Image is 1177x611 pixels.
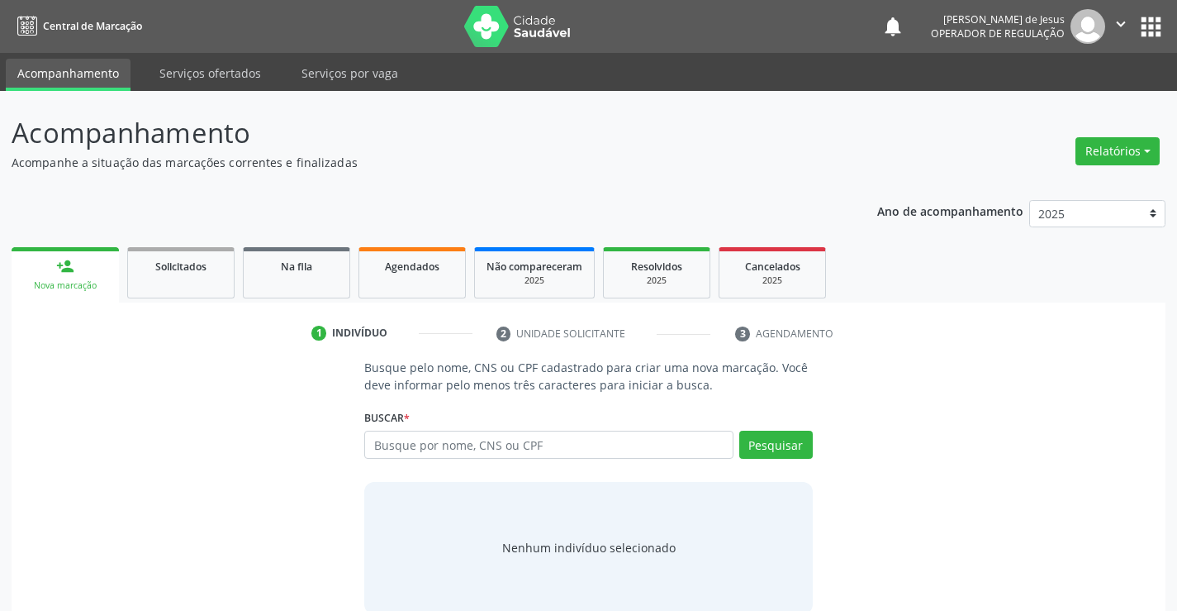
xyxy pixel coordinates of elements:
[12,12,142,40] a: Central de Marcação
[739,431,813,459] button: Pesquisar
[931,26,1065,41] span: Operador de regulação
[1075,137,1160,165] button: Relatórios
[43,19,142,33] span: Central de Marcação
[332,326,387,341] div: Indivíduo
[148,59,273,88] a: Serviços ofertados
[364,431,733,459] input: Busque por nome, CNS ou CPF
[631,260,682,274] span: Resolvidos
[615,274,698,287] div: 2025
[12,154,819,171] p: Acompanhe a situação das marcações correntes e finalizadas
[731,274,814,287] div: 2025
[311,326,326,341] div: 1
[12,112,819,154] p: Acompanhamento
[281,260,312,274] span: Na fila
[364,405,410,431] label: Buscar
[1112,15,1130,33] i: 
[881,15,904,38] button: notifications
[877,200,1023,221] p: Ano de acompanhamento
[931,12,1065,26] div: [PERSON_NAME] de Jesus
[745,260,800,274] span: Cancelados
[385,260,439,274] span: Agendados
[290,59,410,88] a: Serviços por vaga
[486,274,582,287] div: 2025
[486,260,582,274] span: Não compareceram
[56,257,74,275] div: person_add
[1105,9,1137,44] button: 
[1137,12,1165,41] button: apps
[364,359,812,394] p: Busque pelo nome, CNS ou CPF cadastrado para criar uma nova marcação. Você deve informar pelo men...
[23,279,107,292] div: Nova marcação
[502,539,676,556] div: Nenhum indivíduo selecionado
[1070,9,1105,44] img: img
[155,260,206,274] span: Solicitados
[6,59,131,91] a: Acompanhamento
